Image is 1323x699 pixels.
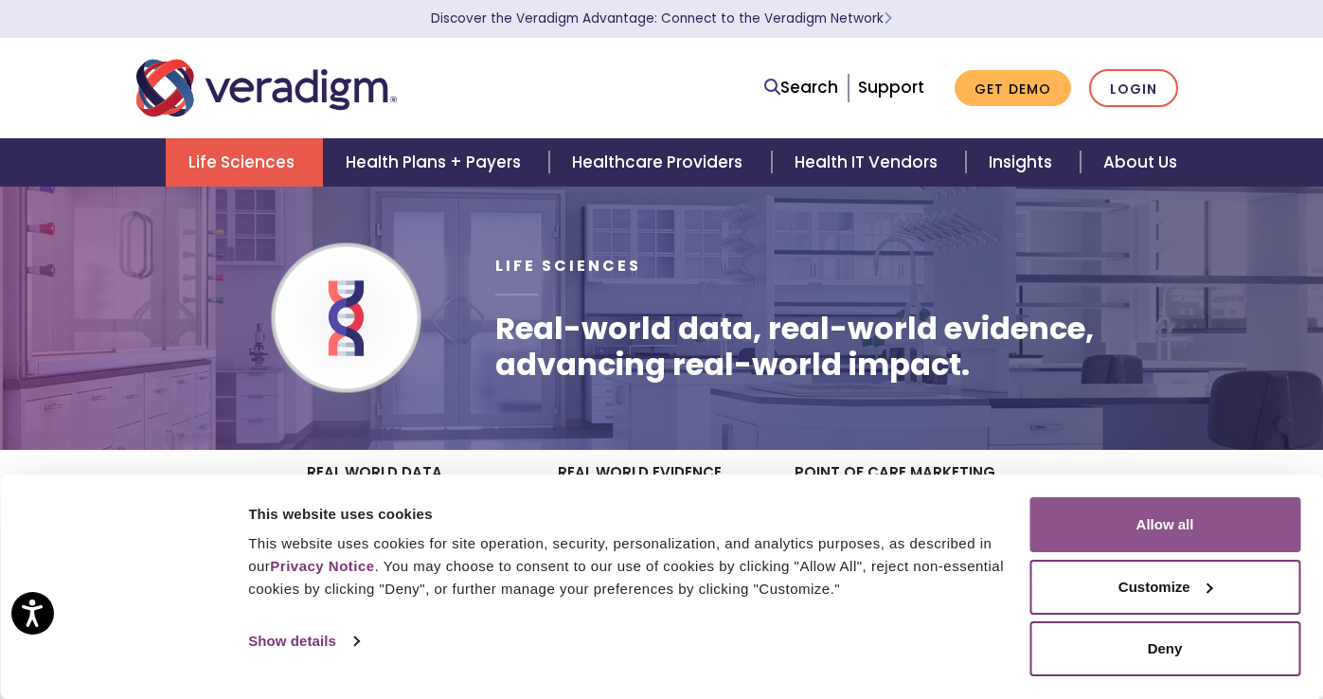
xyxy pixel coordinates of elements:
button: Deny [1029,621,1300,676]
a: Privacy Notice [270,558,374,574]
a: Healthcare Providers [549,138,771,187]
a: Login [1089,69,1178,108]
span: Life Sciences [495,255,641,277]
a: Get Demo [955,70,1071,107]
button: Allow all [1029,497,1300,552]
a: Search [764,75,838,100]
a: Support [858,76,924,99]
span: Learn More [884,9,892,27]
a: Show details [248,627,358,655]
div: This website uses cookies for site operation, security, personalization, and analytics purposes, ... [248,532,1008,600]
a: About Us [1081,138,1200,187]
a: Life Sciences [166,138,323,187]
div: This website uses cookies [248,503,1008,526]
a: Health IT Vendors [772,138,966,187]
a: Discover the Veradigm Advantage: Connect to the Veradigm NetworkLearn More [431,9,892,27]
a: Insights [966,138,1081,187]
h1: Real-world data, real-world evidence, advancing real-world impact. [495,311,1187,384]
a: Health Plans + Payers [323,138,549,187]
button: Customize [1029,560,1300,615]
img: Veradigm logo [136,57,397,119]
